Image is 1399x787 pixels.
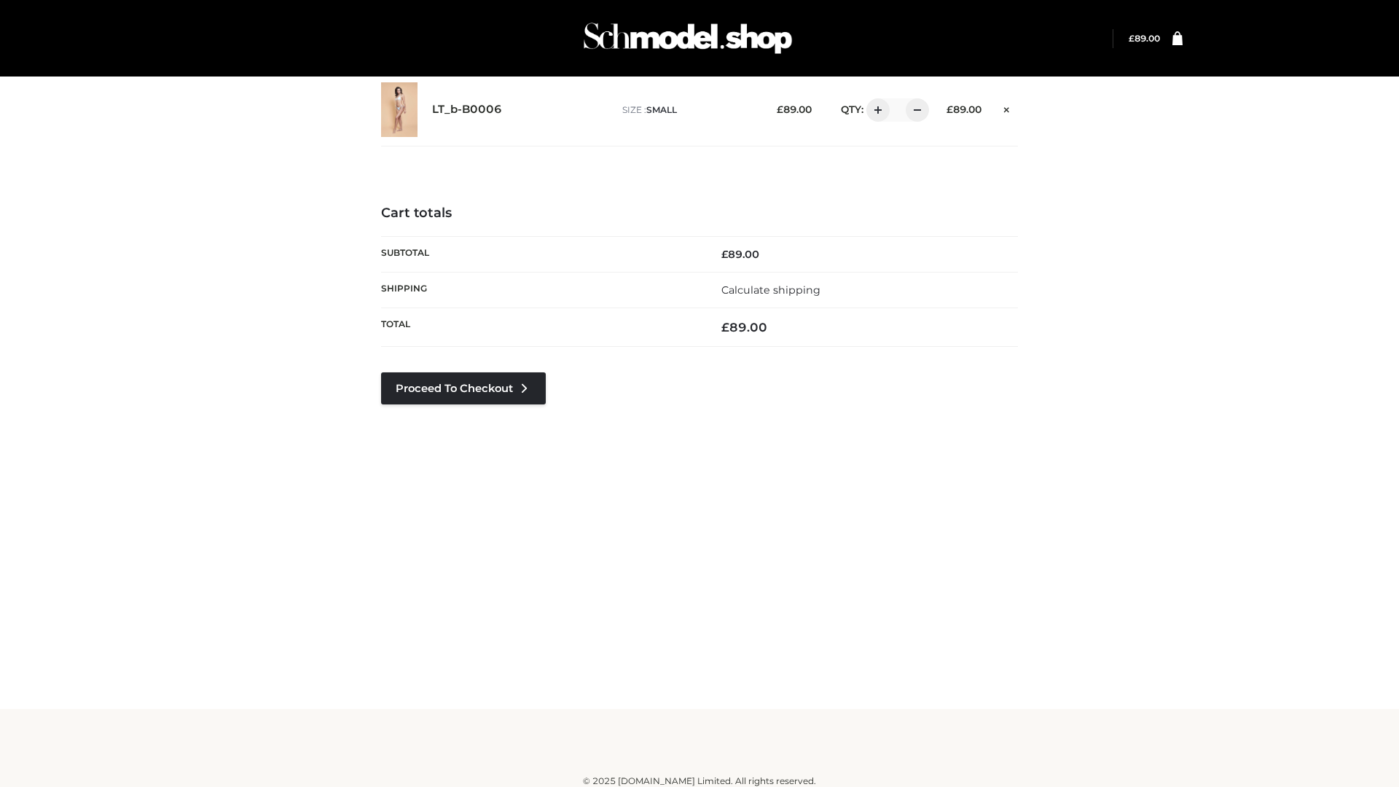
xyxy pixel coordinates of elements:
a: Remove this item [996,98,1018,117]
span: £ [721,248,728,261]
img: Schmodel Admin 964 [579,9,797,67]
span: £ [777,103,783,115]
a: Calculate shipping [721,283,820,297]
a: Proceed to Checkout [381,372,546,404]
span: SMALL [646,104,677,115]
bdi: 89.00 [721,320,767,334]
bdi: 89.00 [947,103,981,115]
h4: Cart totals [381,205,1018,222]
th: Shipping [381,272,699,308]
bdi: 89.00 [721,248,759,261]
bdi: 89.00 [1129,33,1160,44]
img: LT_b-B0006 - SMALL [381,82,418,137]
a: £89.00 [1129,33,1160,44]
div: QTY: [826,98,924,122]
a: LT_b-B0006 [432,103,502,117]
p: size : [622,103,754,117]
bdi: 89.00 [777,103,812,115]
span: £ [1129,33,1135,44]
span: £ [721,320,729,334]
span: £ [947,103,953,115]
th: Subtotal [381,236,699,272]
th: Total [381,308,699,347]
